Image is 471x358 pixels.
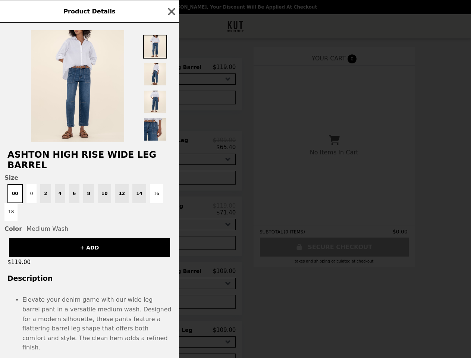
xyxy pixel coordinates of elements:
img: Thumbnail 4 [143,117,167,141]
span: Product Details [63,8,115,15]
button: 16 [150,184,163,203]
li: Elevate your denim game with our wide leg barrel pant in a versatile medium wash. Designed for a ... [22,295,172,352]
img: Thumbnail 3 [143,90,167,114]
img: 00 / Medium Wash [31,30,124,142]
div: Medium Wash [4,225,175,232]
span: Size [4,174,175,181]
img: Thumbnail 2 [143,62,167,86]
button: 00 [7,184,23,203]
button: + ADD [9,238,170,257]
button: 0 [26,184,37,203]
span: Color [4,225,22,232]
img: Thumbnail 1 [143,35,167,59]
button: 18 [4,203,18,221]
